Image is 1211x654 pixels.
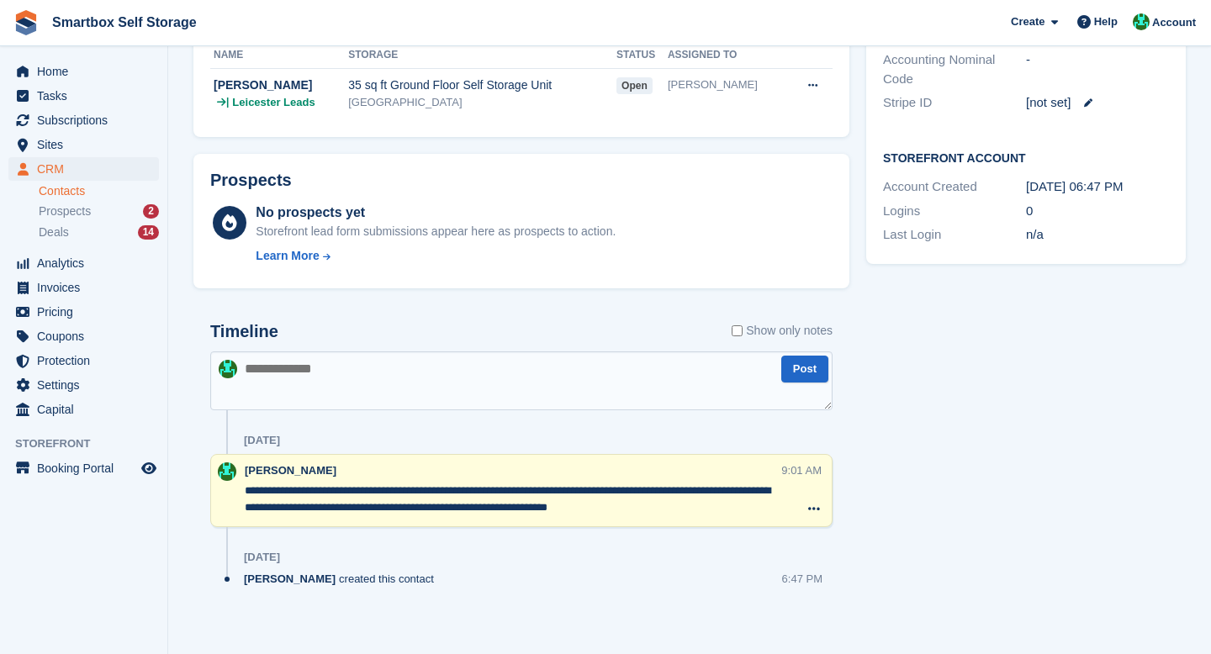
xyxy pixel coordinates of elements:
[1026,202,1169,221] div: 0
[781,356,828,383] button: Post
[883,225,1026,245] div: Last Login
[15,435,167,452] span: Storefront
[37,349,138,372] span: Protection
[8,373,159,397] a: menu
[245,464,336,477] span: [PERSON_NAME]
[256,223,616,240] div: Storefront lead form submissions appear here as prospects to action.
[37,456,138,480] span: Booking Portal
[8,157,159,181] a: menu
[37,251,138,275] span: Analytics
[45,8,204,36] a: Smartbox Self Storage
[8,60,159,83] a: menu
[1026,93,1169,113] div: [not set]
[616,77,653,94] span: open
[732,322,833,340] label: Show only notes
[37,373,138,397] span: Settings
[1152,14,1196,31] span: Account
[39,224,69,240] span: Deals
[244,571,442,587] div: created this contact
[348,42,616,69] th: Storage
[39,203,159,220] a: Prospects 2
[8,324,159,348] a: menu
[37,324,138,348] span: Coupons
[37,276,138,299] span: Invoices
[883,93,1026,113] div: Stripe ID
[883,177,1026,197] div: Account Created
[244,551,280,564] div: [DATE]
[13,10,39,35] img: stora-icon-8386f47178a22dfd0bd8f6a31ec36ba5ce8667c1dd55bd0f319d3a0aa187defe.svg
[256,247,616,265] a: Learn More
[37,84,138,108] span: Tasks
[256,247,319,265] div: Learn More
[8,456,159,480] a: menu
[1026,225,1169,245] div: n/a
[616,42,668,69] th: Status
[37,300,138,324] span: Pricing
[210,171,292,190] h2: Prospects
[138,225,159,240] div: 14
[210,322,278,341] h2: Timeline
[1133,13,1150,30] img: Elinor Shepherd
[256,203,616,223] div: No prospects yet
[139,458,159,478] a: Preview store
[39,203,91,219] span: Prospects
[8,108,159,132] a: menu
[8,276,159,299] a: menu
[668,76,786,93] div: [PERSON_NAME]
[37,398,138,421] span: Capital
[219,360,237,378] img: Elinor Shepherd
[214,76,348,94] div: [PERSON_NAME]
[244,434,280,447] div: [DATE]
[143,204,159,219] div: 2
[244,571,336,587] span: [PERSON_NAME]
[883,50,1026,88] div: Accounting Nominal Code
[883,149,1169,166] h2: Storefront Account
[8,349,159,372] a: menu
[8,300,159,324] a: menu
[782,571,822,587] div: 6:47 PM
[8,84,159,108] a: menu
[8,398,159,421] a: menu
[8,133,159,156] a: menu
[39,183,159,199] a: Contacts
[1011,13,1044,30] span: Create
[210,42,348,69] th: Name
[1026,50,1169,88] div: -
[668,42,786,69] th: Assigned to
[8,251,159,275] a: menu
[37,60,138,83] span: Home
[39,224,159,241] a: Deals 14
[348,94,616,111] div: [GEOGRAPHIC_DATA]
[348,76,616,94] div: 35 sq ft Ground Floor Self Storage Unit
[226,94,229,111] span: |
[1094,13,1118,30] span: Help
[1026,177,1169,197] div: [DATE] 06:47 PM
[218,462,236,481] img: Elinor Shepherd
[37,133,138,156] span: Sites
[37,108,138,132] span: Subscriptions
[883,202,1026,221] div: Logins
[232,94,315,111] span: Leicester Leads
[732,322,743,340] input: Show only notes
[781,462,822,478] div: 9:01 AM
[37,157,138,181] span: CRM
